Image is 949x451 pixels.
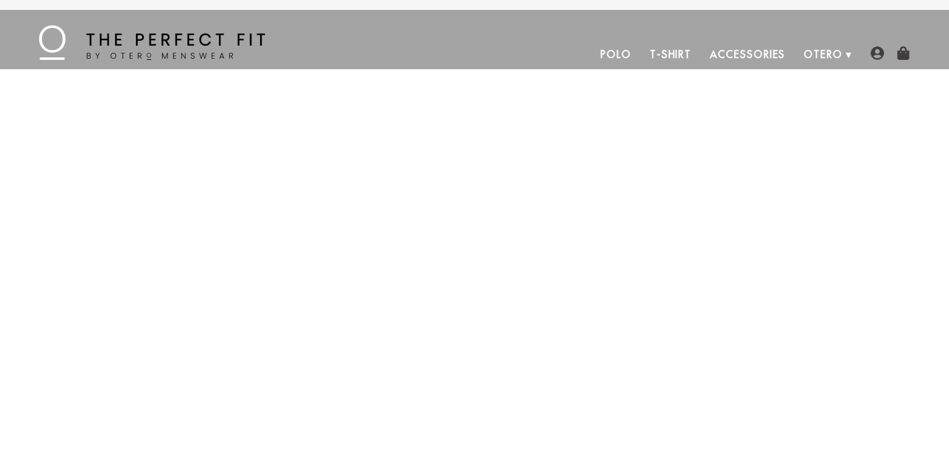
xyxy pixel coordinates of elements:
[39,25,265,60] img: The Perfect Fit - by Otero Menswear - Logo
[871,46,884,60] img: user-account-icon.png
[701,40,795,69] a: Accessories
[795,40,852,69] a: Otero
[591,40,641,69] a: Polo
[896,46,910,60] img: shopping-bag-icon.png
[641,40,701,69] a: T-Shirt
